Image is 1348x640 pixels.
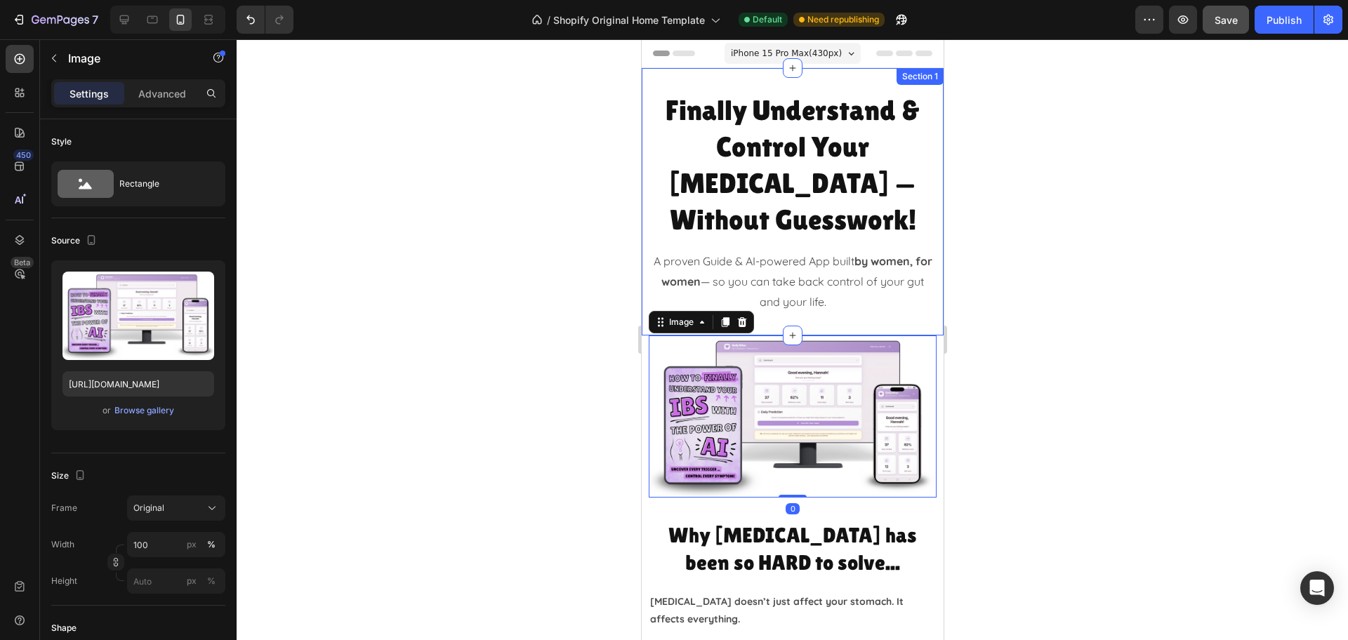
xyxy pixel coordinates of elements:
[11,257,34,268] div: Beta
[187,575,197,587] div: px
[68,50,187,67] p: Image
[553,13,705,27] span: Shopify Original Home Template
[1203,6,1249,34] button: Save
[1215,14,1238,26] span: Save
[183,536,200,553] button: %
[62,371,214,396] input: https://example.com/image.jpg
[138,86,186,101] p: Advanced
[51,135,72,148] div: Style
[547,13,550,27] span: /
[103,402,111,419] span: or
[62,272,214,360] img: preview-image
[642,39,944,640] iframe: Design area
[207,538,216,551] div: %
[51,502,77,514] label: Frame
[51,575,77,587] label: Height
[6,6,105,34] button: 7
[114,404,175,418] button: Browse gallery
[753,13,782,26] span: Default
[92,11,98,28] p: 7
[807,13,879,26] span: Need republishing
[203,536,220,553] button: px
[237,6,293,34] div: Undo/Redo
[133,502,164,514] span: Original
[51,622,77,634] div: Shape
[187,538,197,551] div: px
[1300,571,1334,605] div: Open Intercom Messenger
[70,86,109,101] p: Settings
[127,532,225,557] input: px%
[207,575,216,587] div: %
[203,573,220,589] button: px
[13,149,34,161] div: 450
[51,232,100,251] div: Source
[127,568,225,594] input: px%
[183,573,200,589] button: %
[119,168,205,200] div: Rectangle
[114,404,174,417] div: Browse gallery
[1255,6,1314,34] button: Publish
[51,467,88,486] div: Size
[51,538,74,551] label: Width
[1267,13,1302,27] div: Publish
[127,495,225,521] button: Original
